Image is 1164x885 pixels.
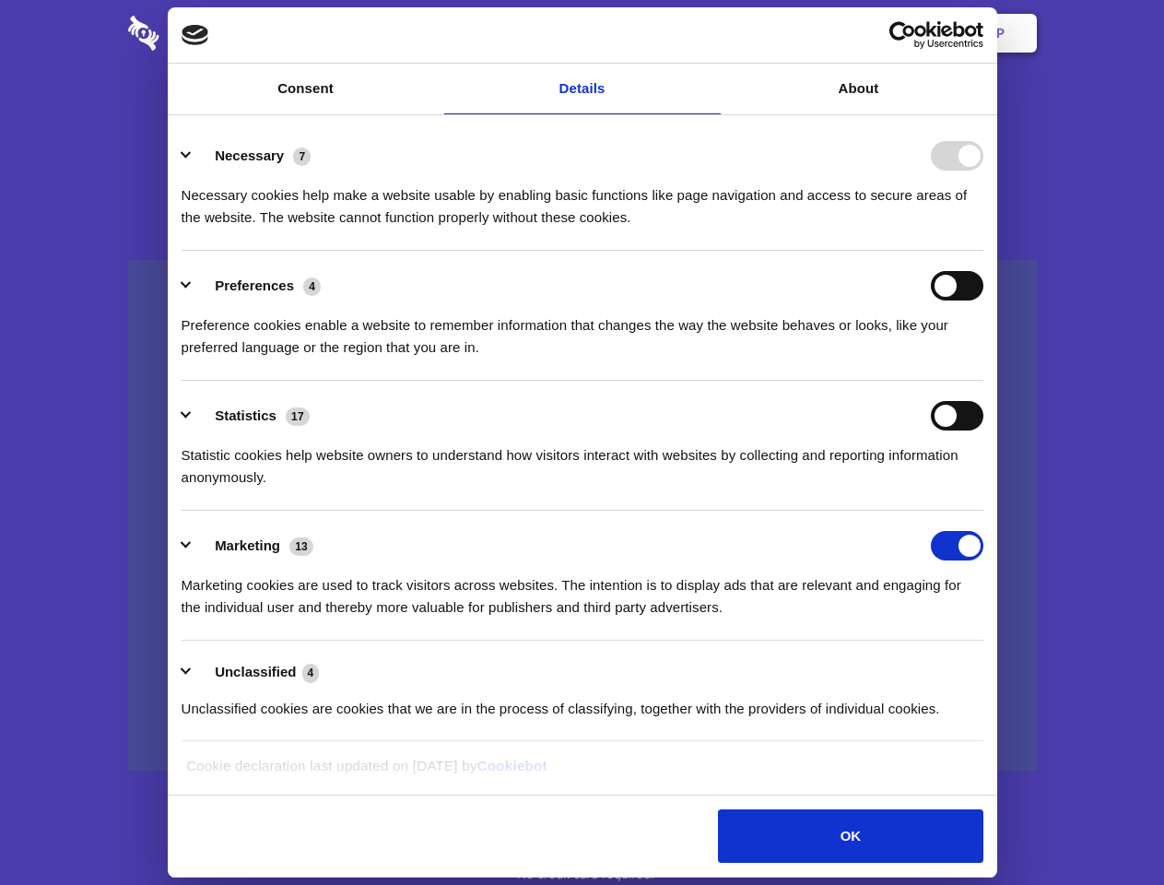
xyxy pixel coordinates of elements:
a: Details [444,64,721,114]
span: 4 [302,664,320,682]
a: Consent [168,64,444,114]
a: Cookiebot [477,758,547,773]
span: 13 [289,537,313,556]
span: 17 [286,407,310,426]
button: Statistics (17) [182,401,322,431]
button: Necessary (7) [182,141,323,171]
a: Login [836,5,916,62]
button: Marketing (13) [182,531,325,560]
label: Statistics [215,407,276,423]
a: About [721,64,997,114]
label: Necessary [215,147,284,163]
div: Marketing cookies are used to track visitors across websites. The intention is to display ads tha... [182,560,983,619]
a: Pricing [541,5,621,62]
span: 4 [303,277,321,296]
button: Unclassified (4) [182,661,331,684]
span: 7 [293,147,311,166]
div: Statistic cookies help website owners to understand how visitors interact with websites by collec... [182,431,983,489]
label: Marketing [215,537,280,553]
a: Usercentrics Cookiebot - opens in a new window [822,21,983,49]
label: Preferences [215,277,294,293]
a: Wistia video thumbnail [128,260,1037,772]
div: Cookie declaration last updated on [DATE] by [172,755,992,791]
div: Unclassified cookies are cookies that we are in the process of classifying, together with the pro... [182,684,983,720]
iframe: Drift Widget Chat Controller [1072,793,1142,863]
h1: Eliminate Slack Data Loss. [128,83,1037,149]
a: Contact [747,5,832,62]
button: OK [718,809,982,863]
img: logo-wordmark-white-trans-d4663122ce5f474addd5e946df7df03e33cb6a1c49d2221995e7729f52c070b2.svg [128,16,286,51]
div: Necessary cookies help make a website usable by enabling basic functions like page navigation and... [182,171,983,229]
img: logo [182,25,209,45]
div: Preference cookies enable a website to remember information that changes the way the website beha... [182,301,983,359]
button: Preferences (4) [182,271,333,301]
h4: Auto-redaction of sensitive data, encrypted data sharing and self-destructing private chats. Shar... [128,168,1037,229]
